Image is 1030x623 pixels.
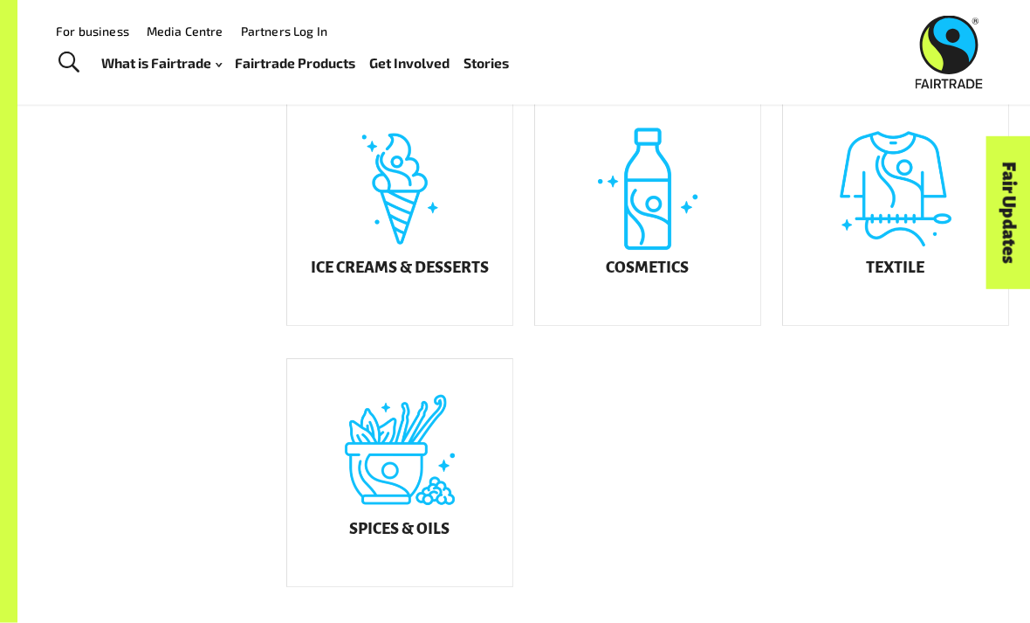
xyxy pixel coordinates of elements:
a: Stories [463,51,509,75]
h5: Ice Creams & Desserts [311,260,489,278]
a: Fairtrade Products [235,51,355,75]
a: Get Involved [369,51,450,75]
a: Ice Creams & Desserts [286,98,513,327]
a: Media Centre [147,24,223,38]
a: Cosmetics [534,98,761,327]
h5: Spices & Oils [349,522,450,539]
a: Spices & Oils [286,359,513,588]
a: Partners Log In [241,24,327,38]
a: Toggle Search [47,41,90,85]
a: What is Fairtrade [101,51,222,75]
img: Fairtrade Australia New Zealand logo [916,16,983,89]
h5: Cosmetics [606,260,689,278]
a: For business [56,24,129,38]
a: Textile [782,98,1009,327]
